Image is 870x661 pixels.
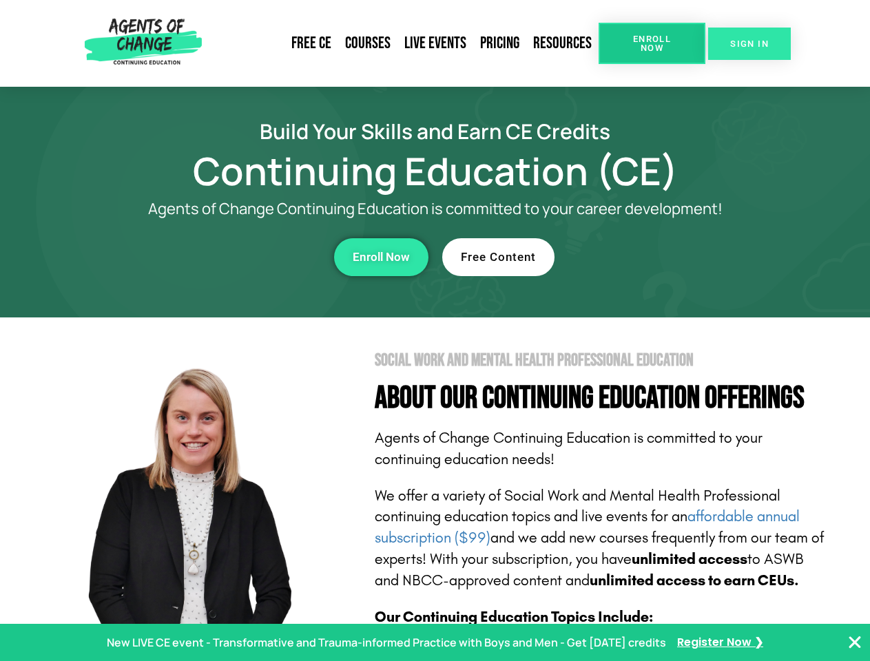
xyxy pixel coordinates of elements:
a: Register Now ❯ [677,633,763,653]
b: unlimited access to earn CEUs. [590,571,799,589]
a: Live Events [397,28,473,59]
b: Our Continuing Education Topics Include: [375,608,653,626]
h1: Continuing Education (CE) [43,155,828,187]
a: Enroll Now [334,238,428,276]
a: Resources [526,28,599,59]
b: unlimited access [632,550,747,568]
a: Enroll Now [599,23,705,64]
span: Agents of Change Continuing Education is committed to your continuing education needs! [375,429,763,468]
p: New LIVE CE event - Transformative and Trauma-informed Practice with Boys and Men - Get [DATE] cr... [107,633,666,653]
p: We offer a variety of Social Work and Mental Health Professional continuing education topics and ... [375,485,828,591]
a: SIGN IN [708,28,791,60]
h2: Build Your Skills and Earn CE Credits [43,121,828,141]
a: Free Content [442,238,555,276]
span: Enroll Now [621,34,683,52]
p: Agents of Change Continuing Education is committed to your career development! [98,200,773,218]
a: Courses [338,28,397,59]
h4: About Our Continuing Education Offerings [375,383,828,414]
span: Enroll Now [353,251,410,263]
nav: Menu [207,28,599,59]
span: Free Content [461,251,536,263]
a: Pricing [473,28,526,59]
h2: Social Work and Mental Health Professional Education [375,352,828,369]
a: Free CE [284,28,338,59]
span: SIGN IN [730,39,769,48]
button: Close Banner [847,634,863,651]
